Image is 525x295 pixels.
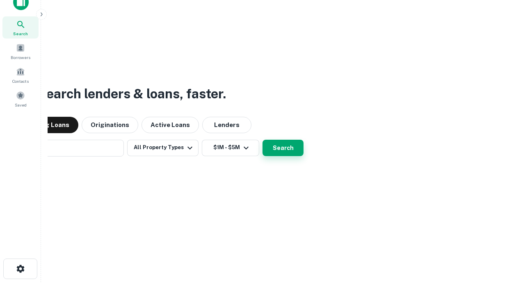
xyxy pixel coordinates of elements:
[127,140,199,156] button: All Property Types
[82,117,138,133] button: Originations
[142,117,199,133] button: Active Loans
[2,64,39,86] a: Contacts
[11,54,30,61] span: Borrowers
[484,203,525,243] iframe: Chat Widget
[2,16,39,39] a: Search
[2,40,39,62] a: Borrowers
[2,88,39,110] a: Saved
[15,102,27,108] span: Saved
[13,30,28,37] span: Search
[202,117,251,133] button: Lenders
[202,140,259,156] button: $1M - $5M
[37,84,226,104] h3: Search lenders & loans, faster.
[262,140,304,156] button: Search
[12,78,29,84] span: Contacts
